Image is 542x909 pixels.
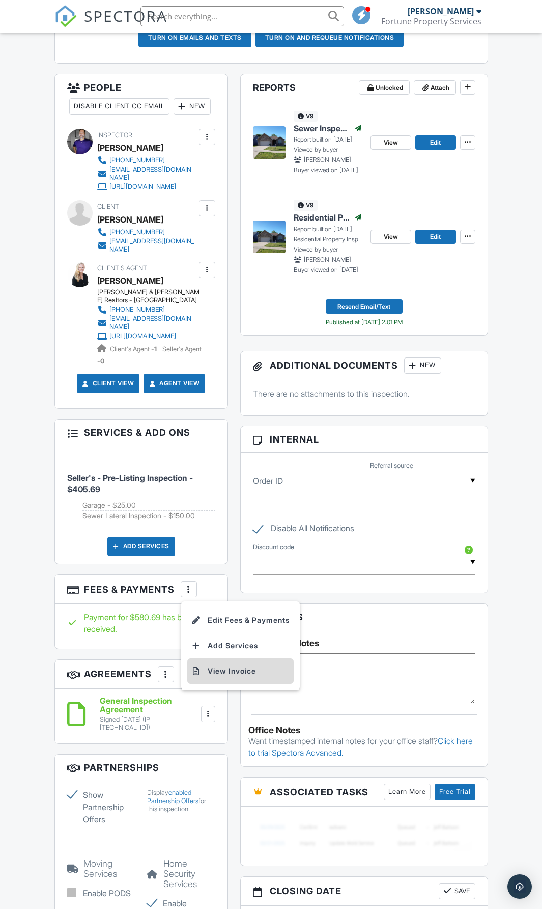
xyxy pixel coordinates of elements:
[97,288,205,305] div: [PERSON_NAME] & [PERSON_NAME] Realtors - [GEOGRAPHIC_DATA]
[109,315,196,331] div: [EMAIL_ADDRESS][DOMAIN_NAME]
[110,345,158,353] span: Client's Agent -
[84,5,167,26] span: SPECTORA
[147,378,199,389] a: Agent View
[97,131,132,139] span: Inspector
[435,784,475,800] a: Free Trial
[253,524,354,536] label: Disable All Notifications
[97,203,119,210] span: Client
[381,16,481,26] div: Fortune Property Services
[54,14,167,35] a: SPECTORA
[97,140,163,155] div: [PERSON_NAME]
[109,228,165,236] div: [PHONE_NUMBER]
[100,697,199,732] a: General Inspection Agreement Signed [DATE] (IP [TECHNICAL_ID])
[55,575,227,604] h3: Fees & Payments
[253,638,475,648] h5: Inspector Notes
[253,475,283,486] label: Order ID
[100,357,104,365] strong: 0
[55,420,227,446] h3: Services & Add ons
[109,183,176,191] div: [URL][DOMAIN_NAME]
[67,612,215,635] div: Payment for $580.69 has been received.
[404,357,441,374] div: New
[147,789,215,813] div: Display for this inspection.
[241,426,488,453] h3: Internal
[408,6,474,16] div: [PERSON_NAME]
[140,6,344,26] input: Search everything...
[67,473,193,494] span: Seller's - Pre-Listing Inspection - $405.69
[97,264,147,272] span: Client's Agent
[384,784,431,800] a: Learn More
[67,887,135,899] label: Enable PODS
[80,378,134,389] a: Client View
[97,331,196,341] a: [URL][DOMAIN_NAME]
[82,511,215,521] li: Add on: Sewer Lateral Inspection
[100,697,199,714] h6: General Inspection Agreement
[69,98,169,115] div: Disable Client CC Email
[97,273,163,288] a: [PERSON_NAME]
[248,736,473,757] a: Click here to trial Spectora Advanced.
[97,237,196,254] a: [EMAIL_ADDRESS][DOMAIN_NAME]
[97,227,196,237] a: [PHONE_NUMBER]
[97,155,196,166] a: [PHONE_NUMBER]
[147,789,198,805] a: enabled Partnership Offers
[241,351,488,380] h3: Additional Documents
[109,166,196,182] div: [EMAIL_ADDRESS][DOMAIN_NAME]
[270,884,341,898] span: Closing date
[82,500,215,511] li: Add on: Garage
[241,604,488,630] h3: Notes
[507,874,532,899] div: Open Intercom Messenger
[147,859,215,889] h5: Home Security Services
[248,725,480,735] div: Office Notes
[97,315,196,331] a: [EMAIL_ADDRESS][DOMAIN_NAME]
[67,789,135,825] label: Show Partnership Offers
[174,98,211,115] div: New
[54,5,77,27] img: The Best Home Inspection Software - Spectora
[97,345,202,364] span: Seller's Agent -
[55,74,227,121] h3: People
[100,715,199,732] div: Signed [DATE] (IP [TECHNICAL_ID])
[67,859,135,879] h5: Moving Services
[97,166,196,182] a: [EMAIL_ADDRESS][DOMAIN_NAME]
[109,332,176,340] div: [URL][DOMAIN_NAME]
[370,461,413,471] label: Referral source
[253,814,475,856] img: blurred-tasks-251b60f19c3f713f9215ee2a18cbf2105fc2d72fcd585247cf5e9ec0c957c1dd.png
[154,345,157,353] strong: 1
[248,735,480,758] p: Want timestamped internal notes for your office staff?
[253,653,475,704] textarea: 8857
[97,212,163,227] div: [PERSON_NAME]
[55,755,227,781] h3: Partnerships
[109,156,165,164] div: [PHONE_NUMBER]
[107,537,175,556] div: Add Services
[109,237,196,254] div: [EMAIL_ADDRESS][DOMAIN_NAME]
[439,883,475,899] button: Save
[253,388,475,399] p: There are no attachments to this inspection.
[270,785,368,799] span: Associated Tasks
[67,454,215,529] li: Service: Seller's - Pre-Listing Inspection
[255,28,404,47] button: Turn on and Requeue Notifications
[138,28,251,47] button: Turn on emails and texts
[97,182,196,192] a: [URL][DOMAIN_NAME]
[109,306,165,314] div: [PHONE_NUMBER]
[253,543,294,552] label: Discount code
[55,660,227,689] h3: Agreements
[97,305,196,315] a: [PHONE_NUMBER]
